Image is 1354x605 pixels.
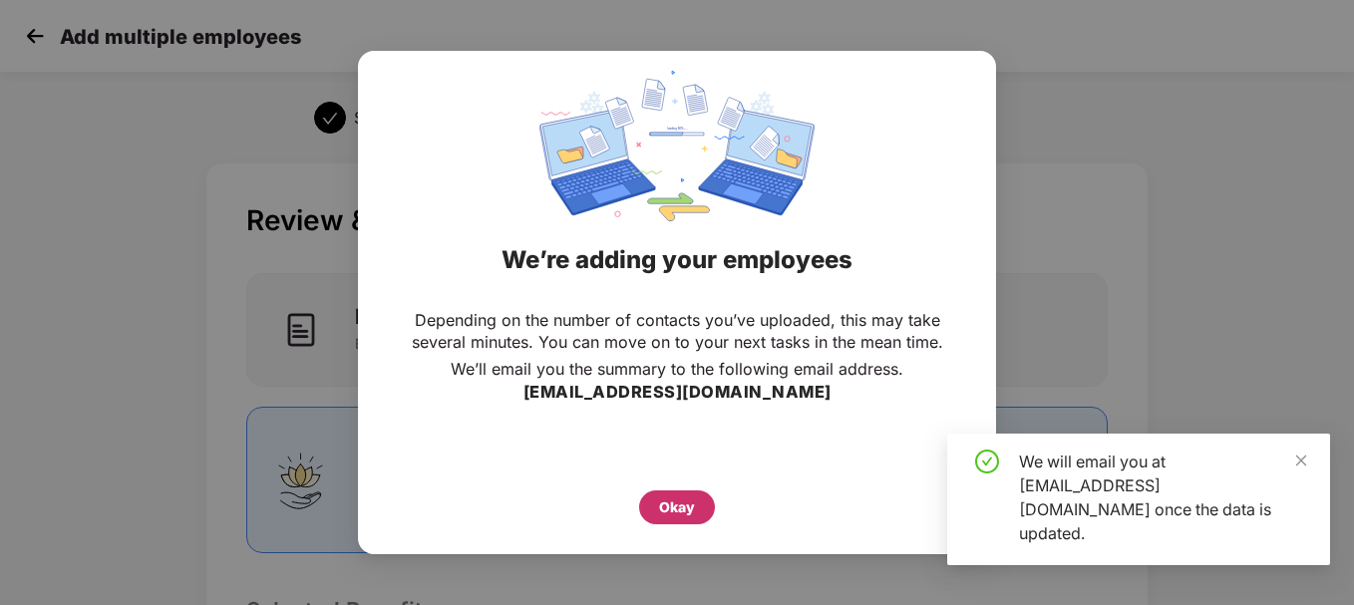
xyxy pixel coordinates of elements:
[383,221,971,299] div: We’re adding your employees
[523,380,832,406] h3: [EMAIL_ADDRESS][DOMAIN_NAME]
[1294,454,1308,467] span: close
[539,71,815,221] img: svg+xml;base64,PHN2ZyBpZD0iRGF0YV9zeW5jaW5nIiB4bWxucz0iaHR0cDovL3d3dy53My5vcmcvMjAwMC9zdmciIHdpZH...
[1019,450,1306,545] div: We will email you at [EMAIL_ADDRESS][DOMAIN_NAME] once the data is updated.
[398,309,956,353] p: Depending on the number of contacts you’ve uploaded, this may take several minutes. You can move ...
[451,358,903,380] p: We’ll email you the summary to the following email address.
[659,496,695,518] div: Okay
[975,450,999,473] span: check-circle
